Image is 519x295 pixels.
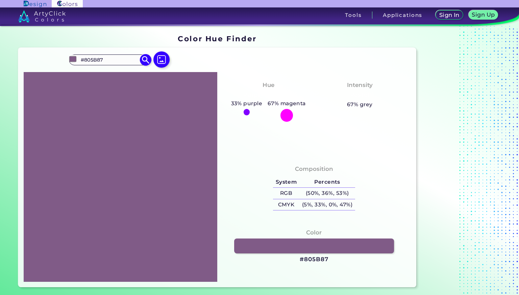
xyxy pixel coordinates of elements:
h5: 33% purple [228,99,265,108]
h5: 67% magenta [265,99,308,108]
h4: Color [306,228,322,237]
h5: CMYK [273,199,299,210]
h4: Intensity [347,80,373,90]
img: ArtyClick Design logo [24,1,46,7]
img: icon search [140,54,152,66]
input: type color.. [78,55,141,64]
h5: Sign Up [473,12,494,17]
h5: (50%, 36%, 53%) [299,188,355,199]
h4: Composition [295,164,333,174]
h5: Sign In [440,13,459,18]
h4: Hue [263,80,274,90]
a: Sign Up [470,11,497,19]
img: logo_artyclick_colors_white.svg [18,10,66,22]
h5: (5%, 33%, 0%, 47%) [299,199,355,210]
h5: 67% grey [347,100,373,109]
h5: Percents [299,177,355,188]
h5: System [273,177,299,188]
a: Sign In [437,11,462,19]
h1: Color Hue Finder [178,33,256,44]
img: icon picture [153,51,170,68]
iframe: Advertisement [419,32,503,290]
h3: Pastel [347,91,372,99]
h5: RGB [273,188,299,199]
h3: Tools [345,13,362,18]
h3: Purply Magenta [240,91,297,99]
h3: #805B87 [300,255,328,264]
h3: Applications [383,13,422,18]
